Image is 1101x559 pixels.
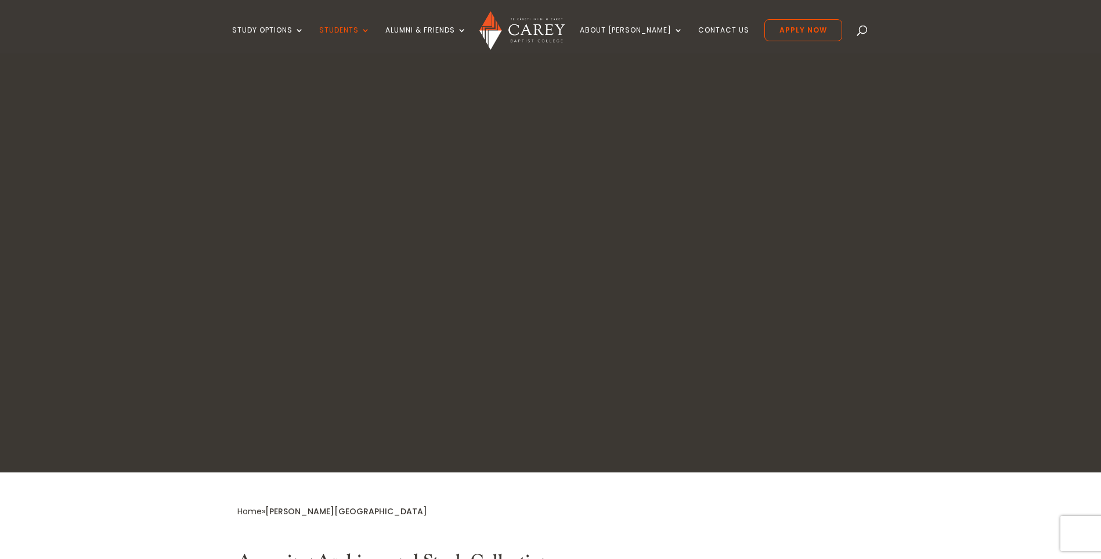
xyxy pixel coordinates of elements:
[580,26,683,53] a: About [PERSON_NAME]
[764,19,842,41] a: Apply Now
[265,506,427,517] span: [PERSON_NAME][GEOGRAPHIC_DATA]
[232,26,304,53] a: Study Options
[237,506,427,517] span: »
[319,26,370,53] a: Students
[479,11,565,50] img: Carey Baptist College
[698,26,749,53] a: Contact Us
[385,26,467,53] a: Alumni & Friends
[237,506,262,517] a: Home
